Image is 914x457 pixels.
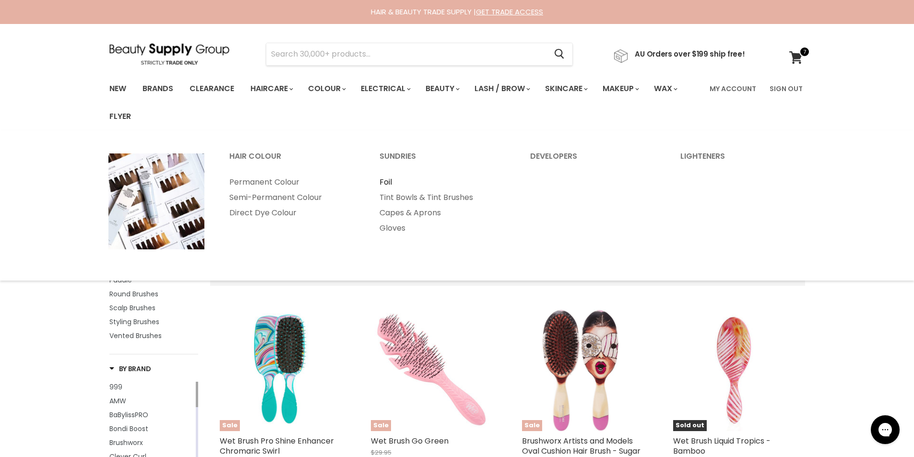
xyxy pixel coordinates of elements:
span: Sold out [673,420,707,431]
h3: By Brand [109,364,151,374]
ul: Main menu [102,75,704,130]
a: Clearance [182,79,241,99]
img: Wet Brush Liquid Tropics - Bamboo [673,309,795,431]
a: Makeup [595,79,645,99]
a: Tint Bowls & Tint Brushes [368,190,516,205]
img: Brushworx Artists and Models Oval Cushion Hair Brush - Sugar Baby [536,309,629,431]
span: Sale [371,420,391,431]
a: Wet Brush Pro Shine Enhancer Chromaric Swirl [220,435,334,457]
a: Hair Colour [217,149,366,173]
a: Bondi Boost [109,423,194,434]
a: Wet Brush Liquid Tropics - Bamboo [673,435,771,457]
a: Wet Brush Go GreenSale [371,309,493,431]
a: Sign Out [764,79,808,99]
a: Developers [518,149,667,173]
span: Round Brushes [109,289,158,299]
a: Styling Brushes [109,316,198,327]
button: Search [547,43,572,65]
a: Scalp Brushes [109,303,198,313]
input: Search [266,43,547,65]
a: Foil [368,175,516,190]
a: Lash / Brow [467,79,536,99]
a: Round Brushes [109,289,198,299]
a: Wax [647,79,683,99]
a: Beauty [418,79,465,99]
ul: Main menu [217,175,366,221]
span: Scalp Brushes [109,303,155,313]
span: 999 [109,382,122,392]
form: Product [266,43,573,66]
img: Wet Brush Pro Shine Enhancer Chromaric Swirl [239,309,322,431]
a: GET TRADE ACCESS [476,7,543,17]
a: Colour [301,79,352,99]
a: AMW [109,396,194,406]
a: Vented Brushes [109,330,198,341]
a: BaBylissPRO [109,410,194,420]
span: BaBylissPRO [109,410,148,420]
a: Electrical [354,79,416,99]
nav: Main [97,75,817,130]
a: Wet Brush Go Green [371,435,449,446]
a: Direct Dye Colour [217,205,366,221]
a: Haircare [243,79,299,99]
span: Paddle [109,275,132,285]
a: 999 [109,382,194,392]
a: Flyer [102,106,138,127]
a: Skincare [538,79,594,99]
span: AMW [109,396,126,406]
a: Wet Brush Liquid Tropics - BambooSold out [673,309,795,431]
span: Sale [220,420,240,431]
a: Gloves [368,221,516,236]
img: Wet Brush Go Green [371,309,493,431]
span: Styling Brushes [109,317,159,327]
a: Brands [135,79,180,99]
a: My Account [704,79,762,99]
a: Brushworx Artists and Models Oval Cushion Hair Brush - Sugar BabySale [522,309,644,431]
a: Capes & Aprons [368,205,516,221]
a: Brushworx [109,437,194,448]
iframe: Gorgias live chat messenger [866,412,904,447]
span: Brushworx [109,438,143,447]
a: Lighteners [668,149,817,173]
ul: Main menu [368,175,516,236]
span: Sale [522,420,542,431]
a: Wet Brush Pro Shine Enhancer Chromaric SwirlSale [220,309,342,431]
a: Permanent Colour [217,175,366,190]
span: Bondi Boost [109,424,148,434]
span: Vented Brushes [109,331,162,340]
div: HAIR & BEAUTY TRADE SUPPLY | [97,7,817,17]
a: New [102,79,133,99]
a: Sundries [368,149,516,173]
a: Semi-Permanent Colour [217,190,366,205]
span: $29.95 [371,448,392,457]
